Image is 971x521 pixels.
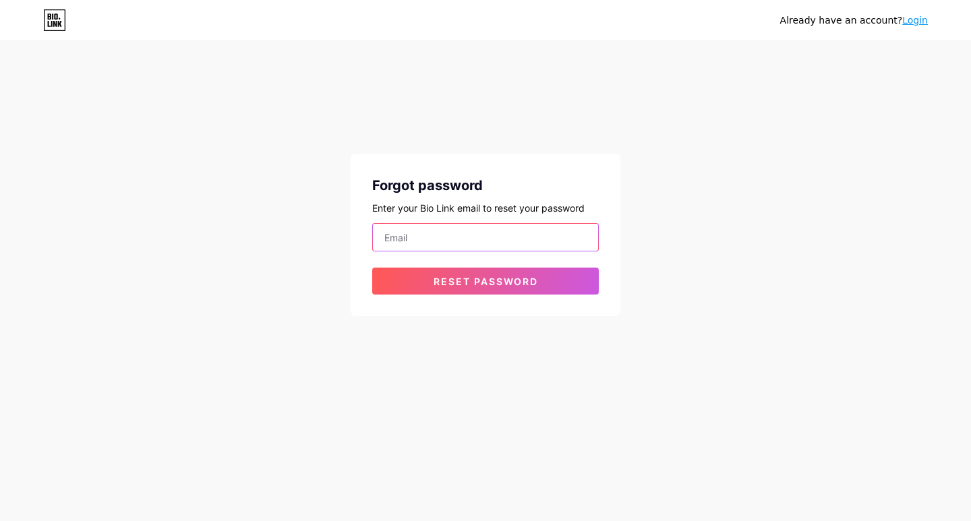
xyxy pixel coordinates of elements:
[902,15,928,26] a: Login
[780,13,928,28] div: Already have an account?
[372,175,599,195] div: Forgot password
[434,276,538,287] span: Reset password
[372,268,599,295] button: Reset password
[372,201,599,215] div: Enter your Bio Link email to reset your password
[373,224,598,251] input: Email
